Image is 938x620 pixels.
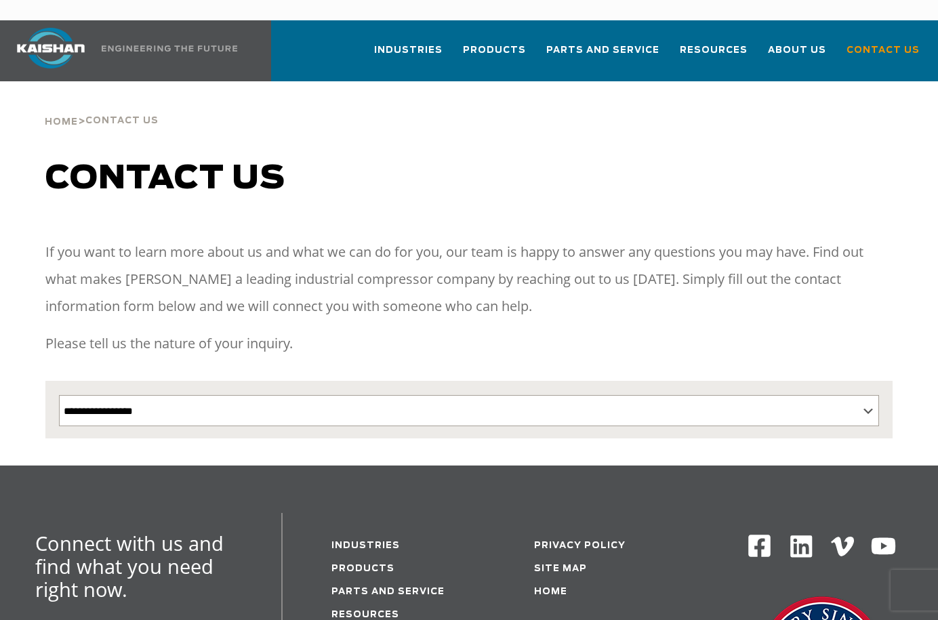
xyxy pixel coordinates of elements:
[847,33,920,79] a: Contact Us
[331,564,394,573] a: Products
[45,81,159,133] div: >
[847,43,920,58] span: Contact Us
[747,533,772,558] img: Facebook
[546,43,659,58] span: Parts and Service
[374,43,443,58] span: Industries
[831,537,854,556] img: Vimeo
[534,541,626,550] a: Privacy Policy
[45,115,78,127] a: Home
[680,43,748,58] span: Resources
[35,530,224,602] span: Connect with us and find what you need right now.
[546,33,659,79] a: Parts and Service
[85,117,159,125] span: Contact Us
[534,587,567,596] a: Home
[45,239,892,320] p: If you want to learn more about us and what we can do for you, our team is happy to answer any qu...
[768,33,826,79] a: About Us
[331,541,400,550] a: Industries
[768,43,826,58] span: About Us
[374,33,443,79] a: Industries
[788,533,815,560] img: Linkedin
[534,564,587,573] a: Site Map
[45,163,285,195] span: Contact us
[45,118,78,127] span: Home
[463,33,526,79] a: Products
[463,43,526,58] span: Products
[331,611,399,619] a: Resources
[331,587,445,596] a: Parts and service
[102,45,237,51] img: Engineering the future
[680,33,748,79] a: Resources
[870,533,897,560] img: Youtube
[45,330,892,357] p: Please tell us the nature of your inquiry.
